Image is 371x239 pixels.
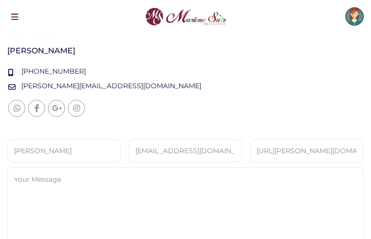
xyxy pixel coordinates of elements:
[143,5,229,29] img: logo
[21,81,201,90] a: [PERSON_NAME][EMAIL_ADDRESS][DOMAIN_NAME]
[7,139,121,162] input: Full Name
[21,67,86,76] a: [PHONE_NUMBER]
[7,46,75,56] h3: [PERSON_NAME]
[250,139,363,162] input: Website
[129,139,242,162] input: Email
